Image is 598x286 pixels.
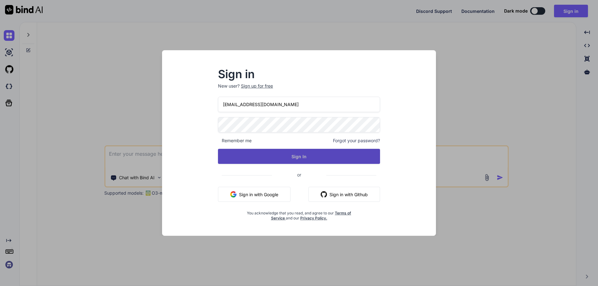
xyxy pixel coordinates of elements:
[241,83,273,89] div: Sign up for free
[218,97,380,112] input: Login or Email
[308,187,380,202] button: Sign in with Github
[218,149,380,164] button: Sign In
[218,187,291,202] button: Sign in with Google
[245,207,353,221] div: You acknowledge that you read, and agree to our and our
[218,69,380,79] h2: Sign in
[218,138,252,144] span: Remember me
[218,83,380,97] p: New user?
[271,211,351,220] a: Terms of Service
[321,191,327,197] img: github
[333,138,380,144] span: Forgot your password?
[300,216,327,220] a: Privacy Policy.
[230,191,236,197] img: google
[272,167,326,182] span: or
